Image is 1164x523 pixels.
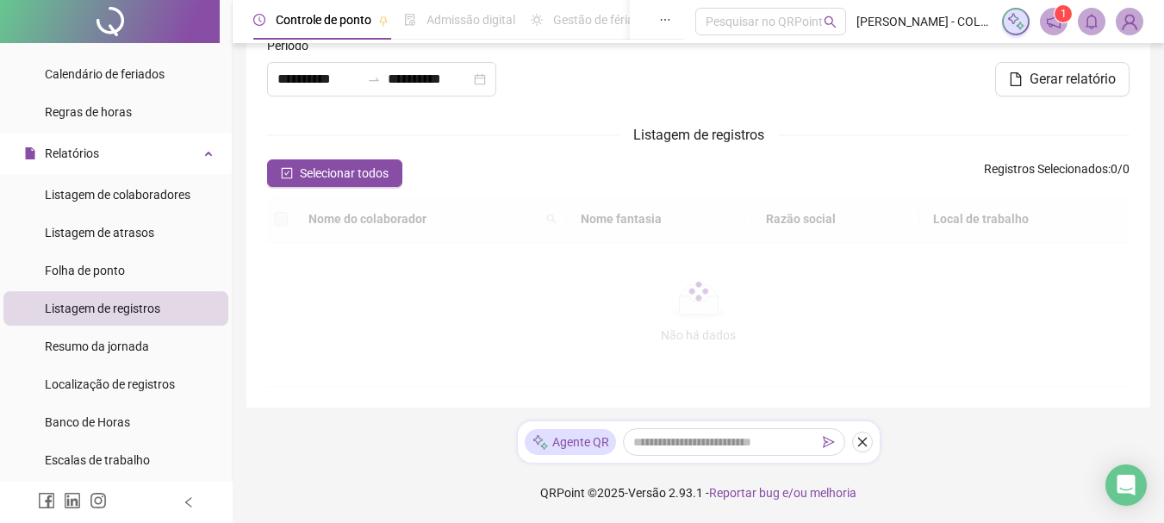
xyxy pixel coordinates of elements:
span: : 0 / 0 [984,159,1130,187]
span: Localização de registros [45,377,175,391]
span: Listagem de registros [45,302,160,315]
span: bell [1084,14,1099,29]
div: Agente QR [525,429,616,455]
span: Versão [628,486,666,500]
span: Regras de horas [45,105,132,119]
span: Banco de Horas [45,415,130,429]
span: ellipsis [659,14,671,26]
img: sparkle-icon.fc2bf0ac1784a2077858766a79e2daf3.svg [1006,12,1025,31]
span: swap-right [367,72,381,86]
span: Gestão de férias [553,13,640,27]
span: search [824,16,837,28]
span: to [367,72,381,86]
span: file [24,147,36,159]
span: Listagem de colaboradores [45,188,190,202]
span: Gerar relatório [1030,69,1116,90]
span: send [823,436,835,448]
span: [PERSON_NAME] - COLÉGIO ÁGAPE DOM BILINGUE [856,12,992,31]
span: Escalas de trabalho [45,453,150,467]
span: Controle de ponto [276,13,371,27]
span: 1 [1061,8,1067,20]
img: 58712 [1117,9,1142,34]
button: Selecionar todos [267,159,402,187]
span: clock-circle [253,14,265,26]
span: Resumo da jornada [45,339,149,353]
span: left [183,496,195,508]
span: file [1009,72,1023,86]
span: check-square [281,167,293,179]
span: Selecionar todos [300,164,389,183]
span: Período [267,36,308,55]
span: Reportar bug e/ou melhoria [709,486,856,500]
span: Folha de ponto [45,264,125,277]
span: Registros Selecionados [984,162,1108,176]
span: Listagem de registros [633,127,764,143]
span: file-done [404,14,416,26]
div: Open Intercom Messenger [1105,464,1147,506]
span: facebook [38,492,55,509]
footer: QRPoint © 2025 - 2.93.1 - [233,463,1164,523]
span: sun [531,14,543,26]
button: Gerar relatório [995,62,1130,97]
img: sparkle-icon.fc2bf0ac1784a2077858766a79e2daf3.svg [532,433,549,451]
span: linkedin [64,492,81,509]
span: instagram [90,492,107,509]
span: Relatórios [45,146,99,160]
span: Calendário de feriados [45,67,165,81]
span: pushpin [378,16,389,26]
span: close [856,436,868,448]
span: Listagem de atrasos [45,226,154,240]
span: notification [1046,14,1061,29]
span: Admissão digital [426,13,515,27]
sup: 1 [1055,5,1072,22]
